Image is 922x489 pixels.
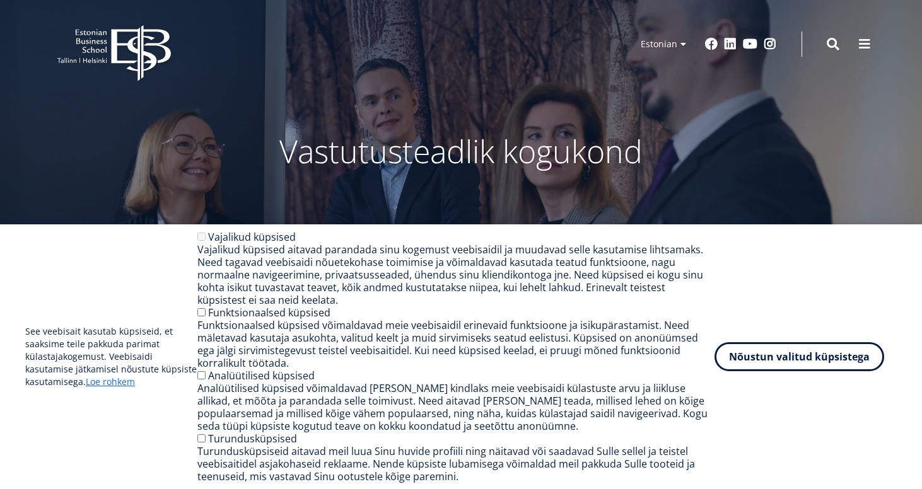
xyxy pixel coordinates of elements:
label: Turundusküpsised [208,432,297,446]
div: Analüütilised küpsised võimaldavad [PERSON_NAME] kindlaks meie veebisaidi külastuste arvu ja liik... [197,382,715,432]
button: Nõustun valitud küpsistega [715,342,884,371]
div: Turundusküpsiseid aitavad meil luua Sinu huvide profiili ning näitavad või saadavad Sulle sellel ... [197,445,715,483]
p: See veebisait kasutab küpsiseid, et saaksime teile pakkuda parimat külastajakogemust. Veebisaidi ... [25,325,197,388]
a: Loe rohkem [86,376,135,388]
label: Vajalikud küpsised [208,230,296,244]
label: Analüütilised küpsised [208,369,315,383]
a: Facebook [705,38,718,50]
div: Funktsionaalsed küpsised võimaldavad meie veebisaidil erinevaid funktsioone ja isikupärastamist. ... [197,319,715,369]
div: Vajalikud küpsised aitavad parandada sinu kogemust veebisaidil ja muudavad selle kasutamise lihts... [197,243,715,306]
a: Youtube [743,38,757,50]
a: Linkedin [724,38,737,50]
label: Funktsionaalsed küpsised [208,306,330,319]
p: Vastutusteadlik kogukond [127,132,795,170]
a: Instagram [764,38,776,50]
